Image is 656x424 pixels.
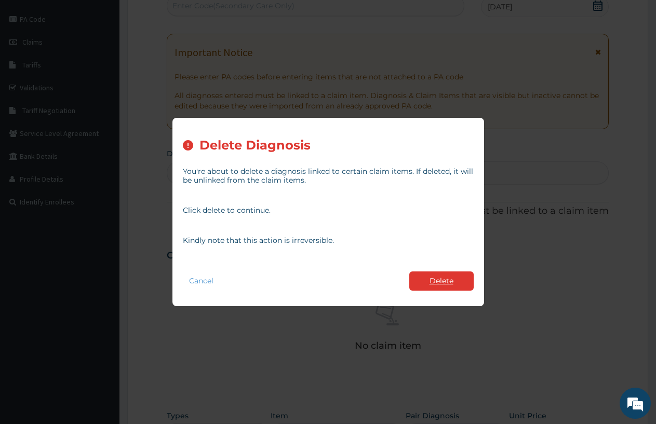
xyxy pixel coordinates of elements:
[54,58,175,72] div: Chat with us now
[19,52,42,78] img: d_794563401_company_1708531726252_794563401
[60,131,143,236] span: We're online!
[199,139,311,153] h2: Delete Diagnosis
[409,271,474,291] button: Delete
[183,206,474,215] p: Click delete to continue.
[183,167,474,185] p: You're about to delete a diagnosis linked to certain claim items. If deleted, it will be unlinked...
[183,273,220,289] button: Cancel
[5,283,198,320] textarea: Type your message and hit 'Enter'
[183,236,474,245] p: Kindly note that this action is irreversible.
[170,5,195,30] div: Minimize live chat window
